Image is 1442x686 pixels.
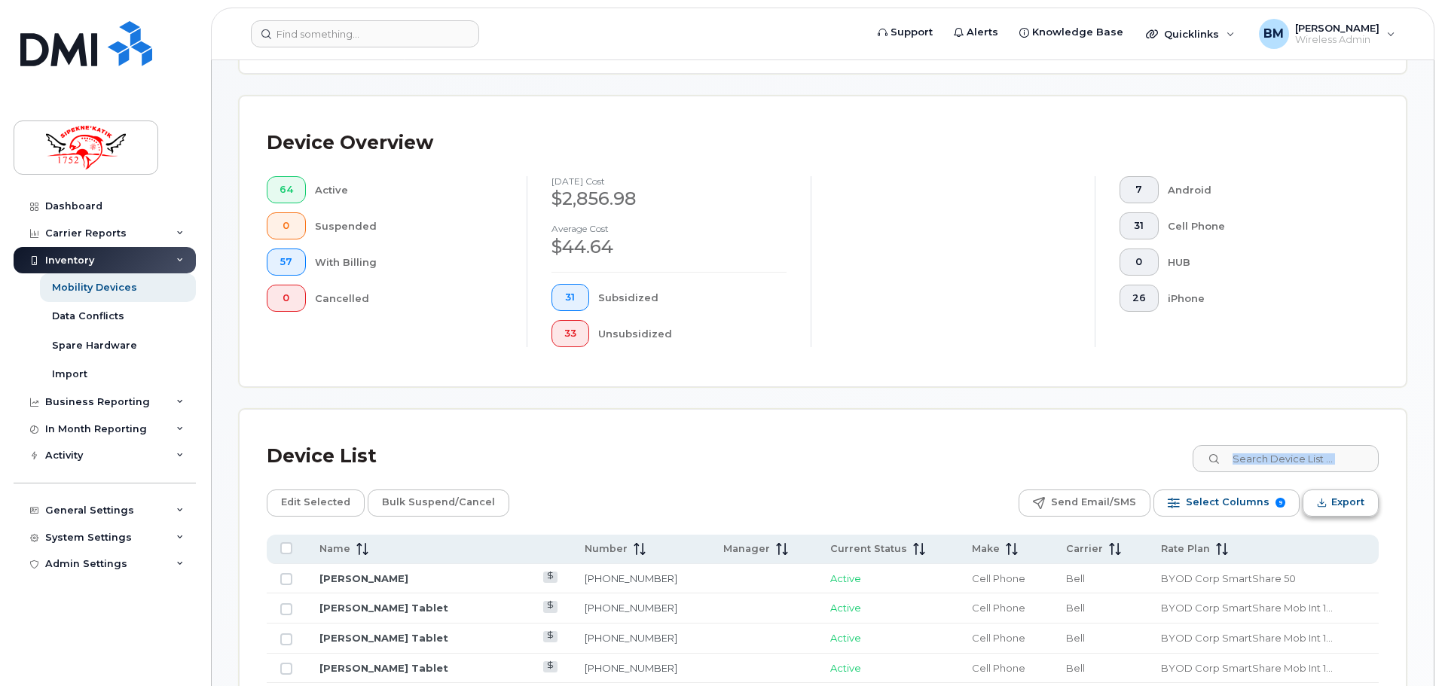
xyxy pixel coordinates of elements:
[368,489,509,517] button: Bulk Suspend/Cancel
[972,662,1025,674] span: Cell Phone
[1132,184,1146,196] span: 7
[585,602,677,614] a: [PHONE_NUMBER]
[319,662,448,674] a: [PERSON_NAME] Tablet
[1331,491,1364,514] span: Export
[1161,632,1333,644] span: BYOD Corp SmartShare Mob Int 10
[315,212,503,239] div: Suspended
[1132,256,1146,268] span: 0
[564,328,576,340] span: 33
[972,542,1000,556] span: Make
[543,601,558,612] a: View Last Bill
[551,234,787,260] div: $44.64
[551,186,787,212] div: $2,856.98
[585,662,677,674] a: [PHONE_NUMBER]
[315,285,503,312] div: Cancelled
[267,123,433,163] div: Device Overview
[1009,17,1134,47] a: Knowledge Base
[598,320,787,347] div: Unsubsidized
[267,285,306,312] button: 0
[319,602,448,614] a: [PERSON_NAME] Tablet
[1066,572,1085,584] span: Bell
[967,25,998,40] span: Alerts
[830,632,861,644] span: Active
[1248,19,1406,49] div: Blair MacKinnon
[830,662,861,674] span: Active
[382,491,495,514] span: Bulk Suspend/Cancel
[1120,285,1159,312] button: 26
[891,25,933,40] span: Support
[1066,602,1085,614] span: Bell
[280,220,293,232] span: 0
[280,256,293,268] span: 57
[319,572,408,584] a: [PERSON_NAME]
[319,632,448,644] a: [PERSON_NAME] Tablet
[1066,662,1085,674] span: Bell
[1066,542,1103,556] span: Carrier
[1051,491,1136,514] span: Send Email/SMS
[830,602,861,614] span: Active
[1132,220,1146,232] span: 31
[1295,22,1379,34] span: [PERSON_NAME]
[972,602,1025,614] span: Cell Phone
[543,572,558,583] a: View Last Bill
[1032,25,1123,40] span: Knowledge Base
[551,284,589,311] button: 31
[543,661,558,672] a: View Last Bill
[564,291,576,303] span: 31
[830,572,861,584] span: Active
[267,176,306,203] button: 64
[1161,542,1210,556] span: Rate Plan
[1019,489,1150,517] button: Send Email/SMS
[943,17,1009,47] a: Alerts
[267,437,377,476] div: Device List
[1161,572,1296,584] span: BYOD Corp SmartShare 50
[280,292,293,304] span: 0
[867,17,943,47] a: Support
[1168,285,1355,312] div: iPhone
[1275,498,1285,508] span: 9
[585,572,677,584] a: [PHONE_NUMBER]
[1153,489,1300,517] button: Select Columns 9
[280,184,293,196] span: 64
[585,542,628,556] span: Number
[251,20,479,47] input: Find something...
[543,631,558,642] a: View Last Bill
[1168,248,1355,276] div: HUB
[1135,19,1245,49] div: Quicklinks
[551,224,787,233] h4: Average cost
[1161,662,1333,674] span: BYOD Corp SmartShare Mob Int 10
[1066,632,1085,644] span: Bell
[1120,176,1159,203] button: 7
[1132,292,1146,304] span: 26
[319,542,350,556] span: Name
[972,632,1025,644] span: Cell Phone
[281,491,350,514] span: Edit Selected
[267,212,306,239] button: 0
[1120,212,1159,239] button: 31
[1295,34,1379,46] span: Wireless Admin
[551,320,589,347] button: 33
[598,284,787,311] div: Subsidized
[723,542,770,556] span: Manager
[1263,25,1284,43] span: BM
[585,632,677,644] a: [PHONE_NUMBER]
[1193,445,1379,472] input: Search Device List ...
[1120,248,1159,276] button: 0
[1168,212,1355,239] div: Cell Phone
[1168,176,1355,203] div: Android
[315,248,503,276] div: With Billing
[267,248,306,276] button: 57
[830,542,907,556] span: Current Status
[1303,489,1379,517] button: Export
[315,176,503,203] div: Active
[551,176,787,186] h4: [DATE] cost
[972,572,1025,584] span: Cell Phone
[1161,602,1333,614] span: BYOD Corp SmartShare Mob Int 10
[1186,491,1269,514] span: Select Columns
[267,489,365,517] button: Edit Selected
[1164,28,1219,40] span: Quicklinks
